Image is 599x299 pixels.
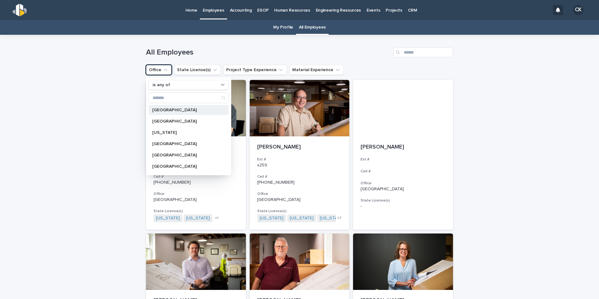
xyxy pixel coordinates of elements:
p: [GEOGRAPHIC_DATA] [152,108,219,112]
input: Search [149,93,228,103]
a: My Profile [273,20,293,35]
p: [GEOGRAPHIC_DATA] [152,142,219,146]
a: [US_STATE] [290,216,314,221]
p: [GEOGRAPHIC_DATA] [154,197,238,202]
img: s5b5MGTdWwFoU4EDV7nw [13,4,27,16]
a: [PERSON_NAME]Ext #x259Cell #[PHONE_NUMBER]Office[GEOGRAPHIC_DATA]State License(s)[US_STATE] [US_S... [250,80,350,230]
h3: Ext # [257,157,342,162]
p: [GEOGRAPHIC_DATA] [152,164,219,169]
div: CK [573,5,583,15]
p: [PERSON_NAME] [257,144,342,151]
a: x259 [257,163,267,167]
h3: Cell # [154,174,238,179]
a: [US_STATE] [320,216,344,221]
p: is any of [153,82,170,88]
h3: State License(s) [154,209,238,214]
p: [GEOGRAPHIC_DATA] [361,186,445,192]
h3: Office [361,181,445,186]
button: Material Experience [289,65,344,75]
h3: Office [154,191,238,197]
p: [PERSON_NAME] [361,144,445,151]
span: + 1 [215,216,218,220]
a: [US_STATE] [156,216,180,221]
button: Office [146,65,172,75]
a: [PHONE_NUMBER] [257,180,294,185]
h3: Cell # [361,169,445,174]
input: Search [393,47,453,57]
a: [PHONE_NUMBER] [154,180,191,185]
a: [PERSON_NAME]Ext #Cell #Office[GEOGRAPHIC_DATA]State License(s)- [353,80,453,230]
div: Search [148,92,229,103]
p: [GEOGRAPHIC_DATA] [152,153,219,157]
button: Project Type Experience [223,65,287,75]
p: [GEOGRAPHIC_DATA] [257,197,342,202]
p: [US_STATE] [152,130,219,135]
a: All Employees [299,20,326,35]
h3: State License(s) [361,198,445,203]
span: + 7 [337,216,341,220]
h3: Office [257,191,342,197]
h1: All Employees [146,48,391,57]
a: [US_STATE] [260,216,284,221]
h3: Ext # [361,157,445,162]
button: State License(s) [174,65,221,75]
p: - [361,204,445,209]
h3: Cell # [257,174,342,179]
h3: State License(s) [257,209,342,214]
p: [GEOGRAPHIC_DATA] [152,119,219,123]
a: [US_STATE] [186,216,210,221]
